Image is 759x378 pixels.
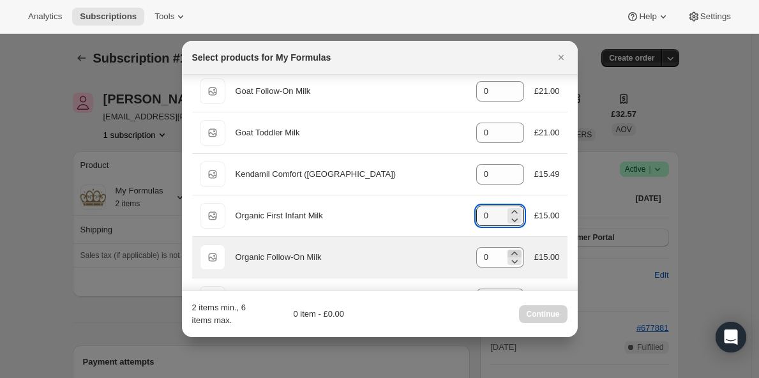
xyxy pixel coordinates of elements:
div: Kendamil Comfort ([GEOGRAPHIC_DATA]) [236,168,466,181]
div: £21.00 [534,126,560,139]
span: Settings [700,11,731,22]
span: Analytics [28,11,62,22]
div: £15.00 [534,251,560,264]
div: Organic First Infant Milk [236,209,466,222]
span: Subscriptions [80,11,137,22]
span: Help [639,11,656,22]
button: Help [619,8,677,26]
button: Settings [680,8,739,26]
div: 2 items min., 6 items max. [192,301,249,327]
div: £21.00 [534,85,560,98]
div: Goat Follow-On Milk [236,85,466,98]
div: 0 item - £0.00 [254,308,344,321]
div: Goat Toddler Milk [236,126,466,139]
div: £15.00 [534,209,560,222]
button: Close [552,49,570,66]
span: Tools [154,11,174,22]
div: Open Intercom Messenger [716,322,746,352]
button: Subscriptions [72,8,144,26]
button: Analytics [20,8,70,26]
div: £15.49 [534,168,560,181]
h2: Select products for My Formulas [192,51,331,64]
button: Tools [147,8,195,26]
div: Organic Follow-On Milk [236,251,466,264]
